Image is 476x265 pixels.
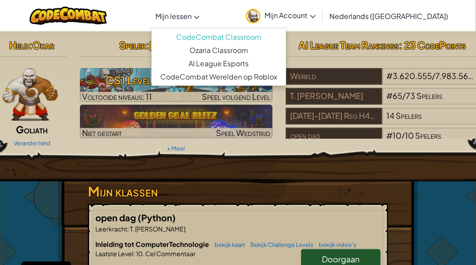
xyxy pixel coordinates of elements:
[387,71,393,81] span: #
[387,130,393,140] span: #
[95,250,133,257] span: Laatste Level
[3,68,58,121] img: goliath-pose.png
[80,68,273,102] a: Speel volgend Level
[138,212,176,223] span: (Python)
[167,145,185,152] a: + Meer
[129,225,185,233] span: T. [PERSON_NAME]
[151,4,204,28] a: Mijn lessen
[30,7,107,25] img: CodeCombat logo
[330,11,449,21] span: Nederlands ([GEOGRAPHIC_DATA])
[403,91,406,101] span: /
[399,39,466,51] span: : 23 CodePoints
[151,57,286,70] a: AI League Esports
[393,71,432,81] span: 3.620.555
[387,91,393,101] span: #
[144,250,196,257] span: Cel Commentaar
[393,130,402,140] span: 10
[387,110,395,121] span: 14
[325,4,453,28] a: Nederlands ([GEOGRAPHIC_DATA])
[314,241,356,248] a: bekijk video's
[88,182,388,201] h3: Mijn klassen
[436,71,474,81] span: 7.983.567
[405,130,414,140] span: 10
[393,91,403,101] span: 65
[80,70,273,90] h3: CS1 Level 10: Cel Commentaar
[432,71,436,81] span: /
[151,30,286,44] a: CodeCombat Classroom
[242,2,320,30] a: Mijn Account
[286,68,382,85] div: Wereld
[286,108,382,125] div: [DATE]-[DATE] Reg H4V4
[146,39,149,51] span: :
[80,105,273,138] img: Golden Goal
[151,44,286,57] a: Ozaria Classroom
[322,254,360,264] span: Doorgaan
[32,39,54,51] span: Okar
[406,91,416,101] span: 73
[246,241,314,248] a: Bekijk Challenge Levels
[416,130,442,140] span: Spelers
[14,140,50,147] a: Verander held
[80,68,273,102] img: CS1 Level 10: Cel Commentaar
[95,240,210,248] span: Inleiding tot ComputerTechnologie
[149,39,233,51] span: [PERSON_NAME]
[80,105,273,138] a: Niet gestartSpeel Wedstrijd
[127,225,129,233] span: :
[246,9,261,23] img: avatar
[417,91,443,101] span: Spelers
[402,130,405,140] span: /
[155,11,192,21] span: Mijn lessen
[396,110,422,121] span: Spelers
[135,250,144,257] span: 10.
[16,123,48,136] span: Goliath
[216,128,270,138] span: Speel Wedstrijd
[82,91,152,102] span: Voltooide niveaus: 11
[119,39,146,51] span: Speler
[202,91,270,102] span: Speel volgend Level
[286,128,382,144] div: open dag
[151,70,286,83] a: CodeCombat Werelden op Roblox
[133,250,135,257] span: :
[95,225,127,233] span: Leerkracht
[286,88,382,105] div: T. [PERSON_NAME]
[95,212,138,223] span: open dag
[82,128,122,138] span: Niet gestart
[29,39,32,51] span: :
[210,241,245,248] a: bekijk kaart
[298,39,399,51] span: AI League Team Rankings
[265,11,316,20] span: Mijn Account
[9,39,29,51] span: Held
